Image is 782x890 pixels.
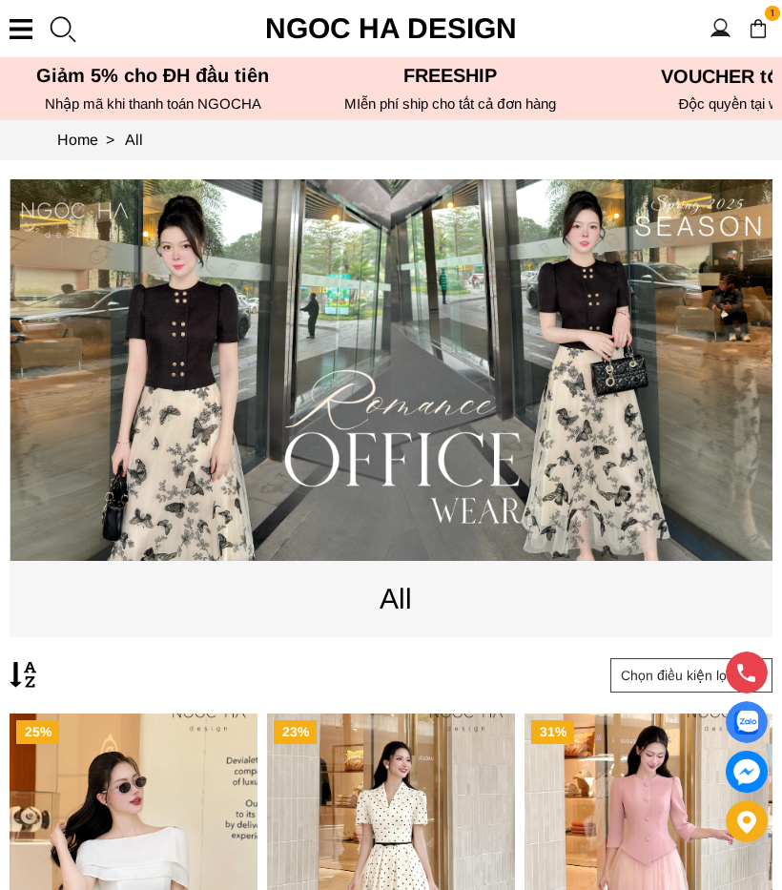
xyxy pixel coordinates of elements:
img: img-CART-ICON-ksit0nf1 [748,18,769,39]
a: messenger [726,751,768,793]
font: Giảm 5% cho ĐH đầu tiên [36,65,270,86]
h6: MIễn phí ship cho tất cả đơn hàng [307,95,593,113]
a: Link to All [125,132,143,148]
span: 1 [765,6,780,21]
img: Display image [734,711,758,735]
span: > [98,132,122,148]
a: Ngoc Ha Design [248,6,534,52]
a: Link to Home [57,132,125,148]
font: Freeship [403,65,497,86]
p: All [10,576,782,621]
a: Display image [726,701,768,743]
font: Nhập mã khi thanh toán NGOCHA [45,95,261,112]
